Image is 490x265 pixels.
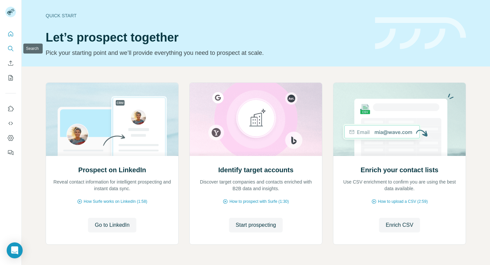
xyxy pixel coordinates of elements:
[88,218,136,232] button: Go to LinkedIn
[340,179,459,192] p: Use CSV enrichment to confirm you are using the best data available.
[379,218,420,232] button: Enrich CSV
[53,179,172,192] p: Reveal contact information for intelligent prospecting and instant data sync.
[5,28,16,40] button: Quick start
[5,72,16,84] button: My lists
[5,7,16,17] img: Avatar
[218,165,294,175] h2: Identify target accounts
[229,199,289,204] span: How to prospect with Surfe (1:30)
[46,48,367,58] p: Pick your starting point and we’ll provide everything you need to prospect at scale.
[5,147,16,159] button: Feedback
[386,221,413,229] span: Enrich CSV
[378,199,428,204] span: How to upload a CSV (2:59)
[78,165,146,175] h2: Prospect on LinkedIn
[5,57,16,69] button: Enrich CSV
[5,132,16,144] button: Dashboard
[84,199,147,204] span: How Surfe works on LinkedIn (1:58)
[189,83,322,156] img: Identify target accounts
[375,17,466,50] img: banner
[229,218,283,232] button: Start prospecting
[361,165,438,175] h2: Enrich your contact lists
[5,43,16,55] button: Search
[95,221,129,229] span: Go to LinkedIn
[196,179,315,192] p: Discover target companies and contacts enriched with B2B data and insights.
[5,103,16,115] button: Use Surfe on LinkedIn
[236,221,276,229] span: Start prospecting
[46,12,367,19] div: Quick start
[333,83,466,156] img: Enrich your contact lists
[5,117,16,129] button: Use Surfe API
[46,31,367,44] h1: Let’s prospect together
[46,83,179,156] img: Prospect on LinkedIn
[7,242,23,258] div: Open Intercom Messenger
